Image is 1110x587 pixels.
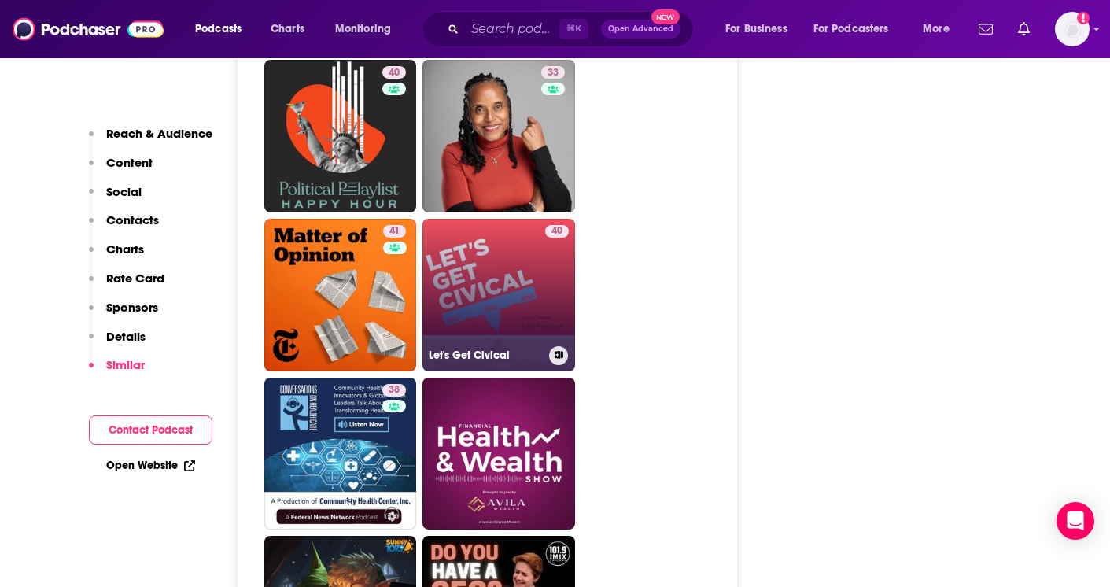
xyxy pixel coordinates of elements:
[389,382,400,398] span: 38
[106,212,159,227] p: Contacts
[271,18,304,40] span: Charts
[541,66,565,79] a: 33
[260,17,314,42] a: Charts
[89,184,142,213] button: Social
[1077,12,1090,24] svg: Add a profile image
[382,66,406,79] a: 40
[106,126,212,141] p: Reach & Audience
[89,415,212,445] button: Contact Podcast
[912,17,969,42] button: open menu
[106,300,158,315] p: Sponsors
[106,184,142,199] p: Social
[89,126,212,155] button: Reach & Audience
[106,329,146,344] p: Details
[324,17,411,42] button: open menu
[264,378,417,530] a: 38
[1057,502,1094,540] div: Open Intercom Messenger
[422,60,575,212] a: 33
[106,459,195,472] a: Open Website
[389,65,400,81] span: 40
[601,20,680,39] button: Open AdvancedNew
[813,18,889,40] span: For Podcasters
[651,9,680,24] span: New
[923,18,950,40] span: More
[89,271,164,300] button: Rate Card
[106,155,153,170] p: Content
[264,219,417,371] a: 41
[803,17,912,42] button: open menu
[465,17,559,42] input: Search podcasts, credits, & more...
[1055,12,1090,46] button: Show profile menu
[89,242,144,271] button: Charts
[89,155,153,184] button: Content
[1012,16,1036,42] a: Show notifications dropdown
[608,25,673,33] span: Open Advanced
[422,219,575,371] a: 40Let's Get Civical
[383,225,406,238] a: 41
[89,212,159,242] button: Contacts
[89,329,146,358] button: Details
[437,11,709,47] div: Search podcasts, credits, & more...
[972,16,999,42] a: Show notifications dropdown
[382,384,406,397] a: 38
[551,223,562,239] span: 40
[89,357,145,386] button: Similar
[559,19,588,39] span: ⌘ K
[264,60,417,212] a: 40
[548,65,559,81] span: 33
[13,14,164,44] img: Podchaser - Follow, Share and Rate Podcasts
[725,18,787,40] span: For Business
[545,225,569,238] a: 40
[184,17,262,42] button: open menu
[389,223,400,239] span: 41
[106,271,164,286] p: Rate Card
[429,349,543,362] h3: Let's Get Civical
[714,17,807,42] button: open menu
[1055,12,1090,46] img: User Profile
[106,357,145,372] p: Similar
[106,242,144,257] p: Charts
[1055,12,1090,46] span: Logged in as khanusik
[335,18,391,40] span: Monitoring
[89,300,158,329] button: Sponsors
[195,18,242,40] span: Podcasts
